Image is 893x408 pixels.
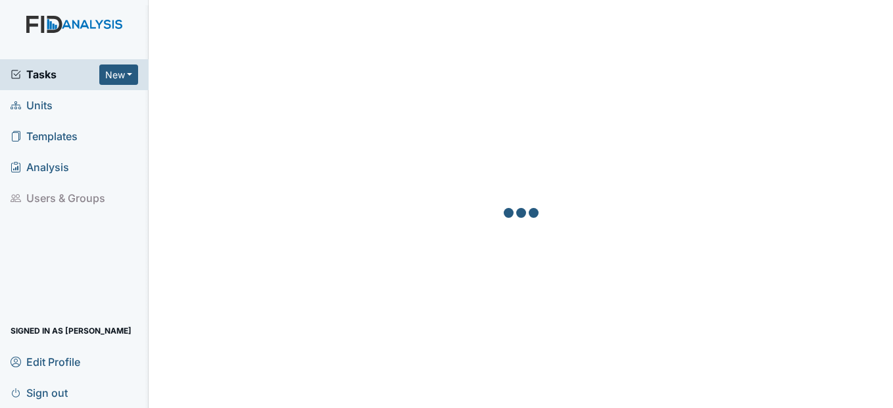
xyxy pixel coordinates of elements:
[11,126,78,147] span: Templates
[11,157,69,178] span: Analysis
[11,95,53,116] span: Units
[11,351,80,372] span: Edit Profile
[11,320,132,341] span: Signed in as [PERSON_NAME]
[99,64,139,85] button: New
[11,66,99,82] a: Tasks
[11,382,68,403] span: Sign out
